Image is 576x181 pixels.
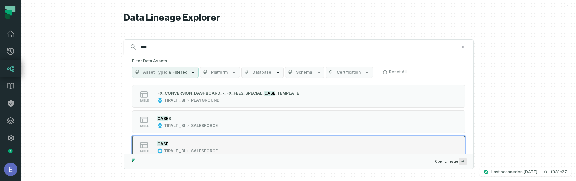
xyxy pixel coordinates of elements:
[191,98,220,103] div: PLAYGROUND
[7,148,13,154] div: Tooltip anchor
[460,44,467,50] button: Clear search query
[264,91,275,96] mark: CASE
[479,168,571,176] button: Last scanned[DATE] 6:56:27 PMf031c27
[285,67,324,78] button: Schema
[241,67,284,78] button: Database
[491,169,537,175] p: Last scanned
[518,169,537,174] relative-time: Jan 1, 2025, 6:56 PM GMT+2
[132,67,199,78] button: Asset Type8 Filtered
[169,70,188,75] span: 8 Filtered
[200,67,240,78] button: Platform
[157,141,168,146] mark: CASE
[337,70,361,75] span: Certification
[139,124,149,128] span: table
[275,91,299,96] span: _TEMPLATE
[459,158,467,165] span: Press ↵ to add a new Data Asset to the graph
[143,70,167,75] span: Asset Type
[257,91,264,96] span: AL_
[164,148,185,154] div: TIPALTI_BI
[157,91,257,96] span: FX_CONVERSION_DASHBOARD_-_FX_FEES_SPECI
[4,163,17,176] img: avatar of Elisheva Lapid
[326,67,373,78] button: Certification
[139,99,149,102] span: table
[296,70,312,75] span: Schema
[252,70,271,75] span: Database
[132,136,465,158] button: tableTIPALTI_BISALESFORCE
[124,12,474,24] h1: Data Lineage Explorer
[211,70,228,75] span: Platform
[191,148,218,154] div: SALESFORCE
[139,150,149,153] span: table
[551,170,567,174] h4: f031c27
[157,116,168,121] mark: CASE
[124,82,473,154] div: Suggestions
[132,85,465,108] button: tableTIPALTI_BIPLAYGROUND
[164,98,185,103] div: TIPALTI_BI
[380,67,409,77] button: Reset All
[168,116,171,121] span: S
[435,158,467,165] span: Open Lineage
[132,110,465,133] button: tableTIPALTI_BISALESFORCE
[164,123,185,128] div: TIPALTI_BI
[191,123,218,128] div: SALESFORCE
[132,58,465,64] h5: Filter Data Assets...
